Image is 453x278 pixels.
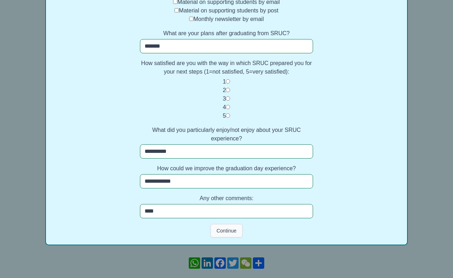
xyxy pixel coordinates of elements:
[193,16,264,22] label: Monthly newsletter by email
[140,126,313,143] label: What did you particularly enjoy/not enjoy about your SRUC experience?
[223,87,226,93] label: 2
[140,59,313,76] label: How satisfied are you with the way in which SRUC prepared you for your next steps (1=not satisfie...
[140,164,313,173] label: How could we improve the graduation day experience?
[223,113,226,119] label: 5
[140,194,313,203] label: Any other comments:
[140,29,313,38] label: What are your plans after graduating from SRUC?
[210,224,243,237] button: Continue
[223,79,226,85] label: 1
[179,7,278,14] label: Material on supporting students by post
[223,96,226,102] label: 3
[223,104,226,110] label: 4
